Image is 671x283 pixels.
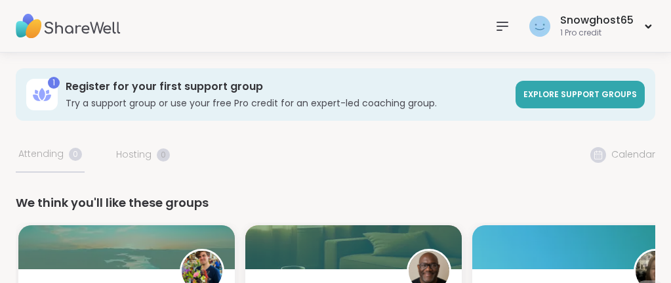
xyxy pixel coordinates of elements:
[16,194,655,212] div: We think you'll like these groups
[560,28,634,39] div: 1 Pro credit
[523,89,637,100] span: Explore support groups
[560,13,634,28] div: Snowghost65
[516,81,645,108] a: Explore support groups
[66,97,508,110] h3: Try a support group or use your free Pro credit for an expert-led coaching group.
[16,3,121,49] img: ShareWell Nav Logo
[48,77,60,89] div: 1
[529,16,550,37] img: Snowghost65
[66,79,508,94] h3: Register for your first support group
